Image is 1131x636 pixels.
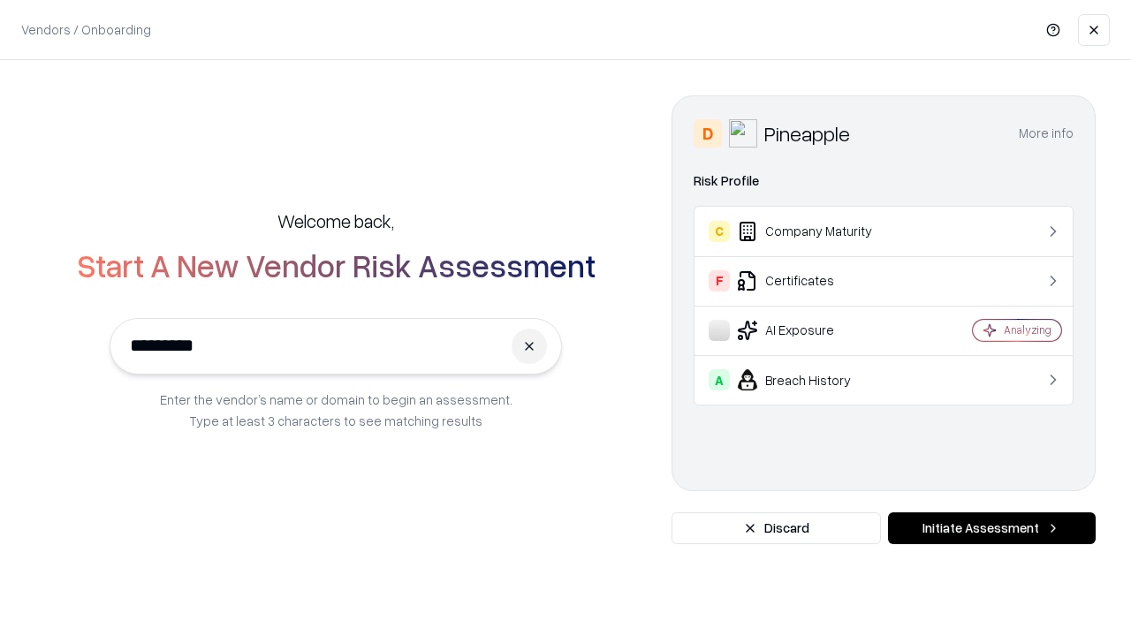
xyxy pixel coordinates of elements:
[694,119,722,148] div: D
[888,512,1096,544] button: Initiate Assessment
[709,369,920,390] div: Breach History
[694,170,1074,192] div: Risk Profile
[764,119,850,148] div: Pineapple
[1019,117,1074,149] button: More info
[277,208,394,233] h5: Welcome back,
[709,270,730,291] div: F
[709,320,920,341] div: AI Exposure
[709,221,730,242] div: C
[709,270,920,291] div: Certificates
[160,389,512,431] p: Enter the vendor’s name or domain to begin an assessment. Type at least 3 characters to see match...
[709,221,920,242] div: Company Maturity
[1004,322,1051,337] div: Analyzing
[729,119,757,148] img: Pineapple
[709,369,730,390] div: A
[21,20,151,39] p: Vendors / Onboarding
[672,512,881,544] button: Discard
[77,247,596,283] h2: Start A New Vendor Risk Assessment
